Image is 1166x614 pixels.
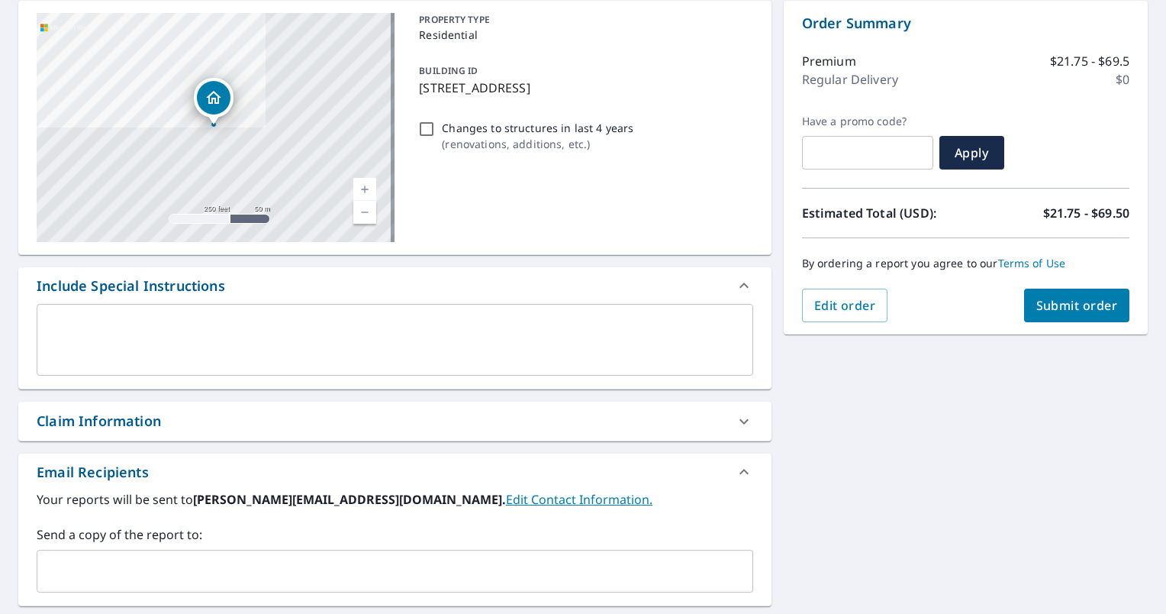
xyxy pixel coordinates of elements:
button: Apply [939,136,1004,170]
div: Include Special Instructions [18,267,771,304]
span: Submit order [1036,297,1118,314]
button: Edit order [802,289,888,322]
div: Email Recipients [18,454,771,490]
span: Apply [952,144,992,161]
p: $21.75 - $69.50 [1043,204,1129,222]
p: [STREET_ADDRESS] [419,79,746,97]
p: PROPERTY TYPE [419,13,746,27]
p: BUILDING ID [419,64,478,77]
label: Have a promo code? [802,115,933,128]
a: Current Level 17, Zoom In [353,178,376,201]
div: Claim Information [37,411,161,431]
a: EditContactInfo [506,491,652,508]
p: Order Summary [802,13,1129,34]
p: Regular Delivery [802,70,898,89]
div: Claim Information [18,402,771,441]
p: Residential [419,27,746,43]
p: Premium [802,52,856,70]
span: Edit order [814,297,876,314]
p: By ordering a report you agree to our [802,257,1129,270]
div: Include Special Instructions [37,276,225,296]
p: $0 [1116,70,1129,89]
b: [PERSON_NAME][EMAIL_ADDRESS][DOMAIN_NAME]. [193,491,506,508]
p: $21.75 - $69.5 [1050,52,1129,70]
label: Your reports will be sent to [37,490,753,509]
div: Dropped pin, building 1, Residential property, 7212 Voyager Trl Amarillo, TX 79118 [194,78,234,125]
label: Send a copy of the report to: [37,525,753,544]
p: ( renovations, additions, etc. ) [442,136,633,152]
a: Terms of Use [998,256,1066,270]
button: Submit order [1024,289,1130,322]
div: Email Recipients [37,462,149,483]
p: Estimated Total (USD): [802,204,966,222]
a: Current Level 17, Zoom Out [353,201,376,224]
p: Changes to structures in last 4 years [442,120,633,136]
